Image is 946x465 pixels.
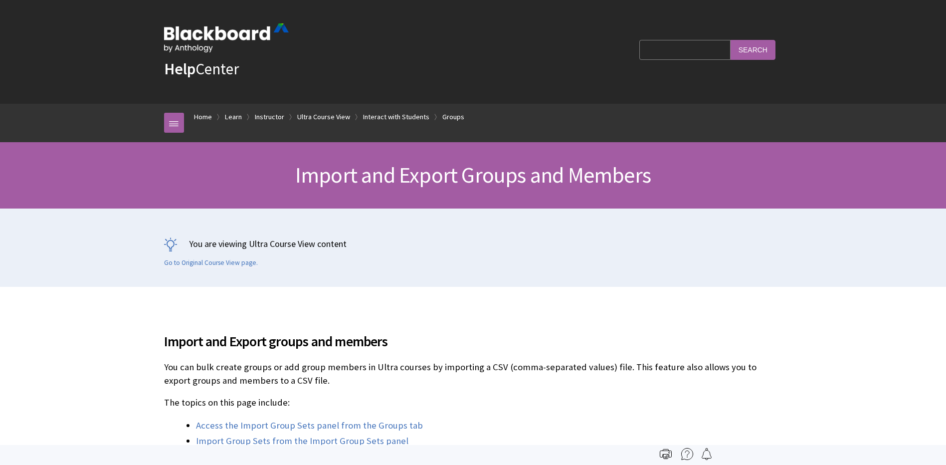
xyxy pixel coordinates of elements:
a: HelpCenter [164,59,239,79]
p: You are viewing Ultra Course View content [164,237,782,250]
p: The topics on this page include: [164,396,782,409]
a: Ultra Course View [297,111,350,123]
strong: Help [164,59,195,79]
a: Home [194,111,212,123]
a: Groups [442,111,464,123]
a: Access the Import Group Sets panel from the Groups tab [196,420,423,432]
a: Learn [225,111,242,123]
img: Print [660,448,672,460]
a: Instructor [255,111,284,123]
h2: Import and Export groups and members [164,319,782,352]
a: Interact with Students [363,111,429,123]
img: More help [681,448,693,460]
a: Go to Original Course View page. [164,258,258,267]
img: Blackboard by Anthology [164,23,289,52]
span: Import and Export Groups and Members [295,161,651,189]
a: Import Group Sets from the Import Group Sets panel [196,435,408,447]
img: Follow this page [701,448,713,460]
input: Search [731,40,775,59]
p: You can bulk create groups or add group members in Ultra courses by importing a CSV (comma-separa... [164,361,782,387]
